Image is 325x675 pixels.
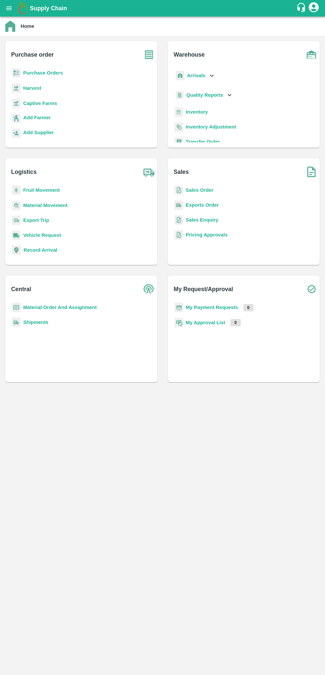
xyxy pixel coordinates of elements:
a: Harvest [23,85,41,91]
div: Quality Reports [174,88,233,102]
a: Inventory Adjustment [186,124,236,130]
a: My Approval List [186,320,225,325]
b: Quality Reports [186,92,223,98]
b: Arrivals [187,73,205,78]
p: 0 [243,304,254,311]
img: whInventory [174,107,183,117]
a: Fruit Movement [23,187,60,193]
a: Pricing Approvals [186,232,227,237]
b: Sales [174,167,189,177]
a: Add Farmer [23,114,51,123]
a: Sales Order [186,187,213,193]
img: farmer [12,114,21,123]
img: whArrival [176,71,184,80]
img: purchase [141,46,157,63]
a: Sales Enquiry [186,217,218,223]
p: 0 [230,319,241,326]
b: Home [21,24,34,29]
div: Arrivals [174,68,216,83]
img: warehouse [303,46,320,63]
a: My Payment Requests [186,305,238,310]
img: shipments [174,200,183,210]
a: Material Order And Assignment [23,305,97,310]
img: approval [174,318,183,328]
img: vehicle [12,231,21,240]
b: Logistics [11,167,37,177]
img: central [141,281,157,297]
img: shipments [12,318,21,327]
img: home [5,21,15,32]
div: account of current user [308,1,320,15]
b: Central [11,285,31,294]
img: sales [174,185,183,195]
a: Transfer Order [186,139,220,144]
button: open drawer [1,1,17,16]
a: Material Movement [23,203,68,208]
b: Add Farmer [23,115,51,120]
img: logo [17,2,30,15]
img: centralMaterial [12,303,21,312]
img: soSales [303,164,320,180]
img: whTransfer [174,137,183,147]
img: delivery [12,216,21,225]
img: recordArrival [12,245,21,255]
img: reciept [12,68,21,78]
b: Supply Chain [30,5,67,12]
img: harvest [12,98,21,108]
b: Warehouse [174,50,205,59]
img: check [303,281,320,297]
img: fruit [12,185,21,195]
img: sales [174,230,183,240]
a: Inventory [186,109,208,115]
a: Purchase Orders [23,70,63,76]
img: harvest [12,83,21,93]
a: Captive Farms [23,101,57,106]
img: truck [141,164,157,180]
img: sales [174,215,183,225]
b: My Request/Approval [174,285,233,294]
b: Add Supplier [23,130,54,135]
a: Vehicle Request [23,233,61,238]
img: qualityReport [176,91,184,99]
b: Purchase order [11,50,54,59]
a: Exports Order [186,202,219,208]
img: payment [174,303,183,312]
a: Add Supplier [23,129,54,138]
div: customer-support [296,2,308,14]
img: material [12,200,21,210]
a: Supply Chain [30,4,296,13]
img: supplier [12,129,21,138]
a: Record Arrival [24,247,57,253]
a: Export Trip [23,218,49,223]
img: inventory [174,122,183,132]
a: Shipments [23,320,48,325]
